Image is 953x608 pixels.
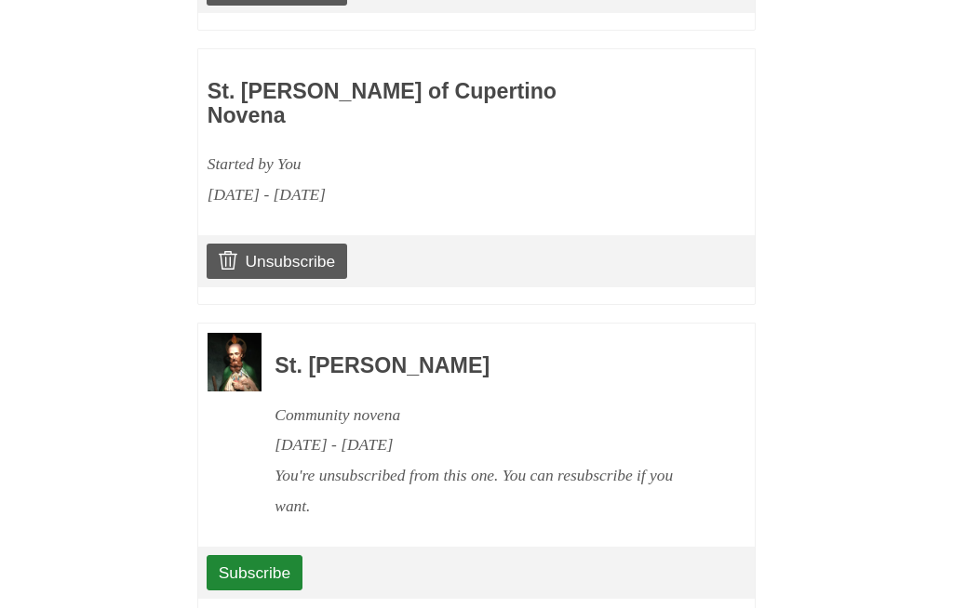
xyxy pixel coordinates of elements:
a: Unsubscribe [207,244,347,279]
div: Started by You [208,149,638,179]
h3: St. [PERSON_NAME] [275,354,705,378]
h3: St. [PERSON_NAME] of Cupertino Novena [208,80,638,127]
div: You're unsubscribed from this one. You can resubscribe if you want. [275,460,705,522]
div: [DATE] - [DATE] [208,179,638,210]
a: Subscribe [207,555,302,590]
div: [DATE] - [DATE] [275,430,705,460]
img: Novena image [208,333,262,391]
div: Community novena [275,400,705,430]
